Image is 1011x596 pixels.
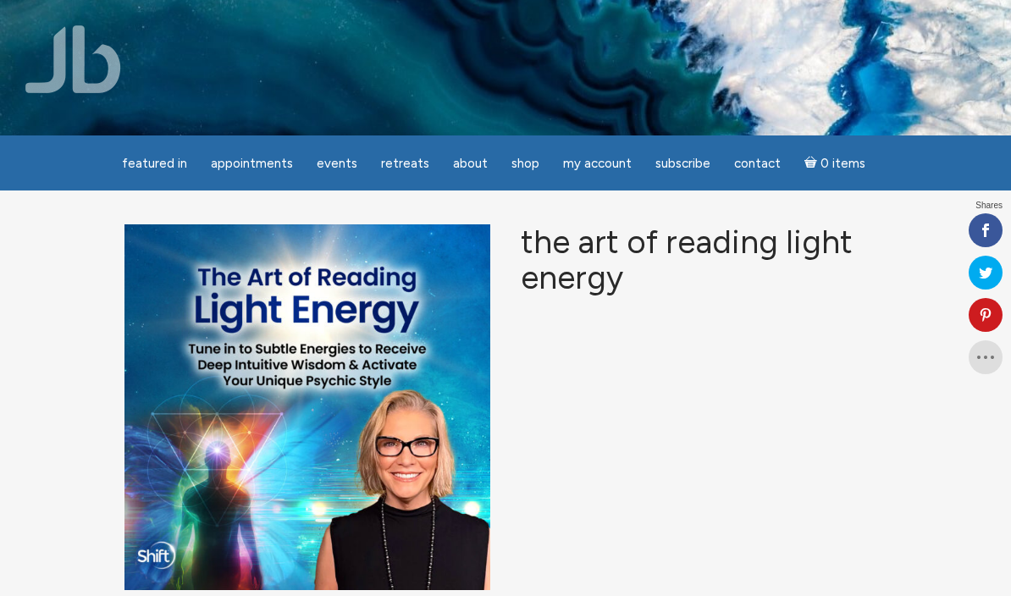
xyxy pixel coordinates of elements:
[553,147,642,180] a: My Account
[211,156,293,171] span: Appointments
[443,147,498,180] a: About
[25,25,121,93] img: Jamie Butler. The Everyday Medium
[655,156,710,171] span: Subscribe
[124,224,490,590] img: The Art of Reading Light Energy
[734,156,781,171] span: Contact
[317,156,357,171] span: Events
[501,147,550,180] a: Shop
[122,156,187,171] span: featured in
[804,156,820,171] i: Cart
[820,157,865,170] span: 0 items
[645,147,721,180] a: Subscribe
[794,146,876,180] a: Cart0 items
[307,147,367,180] a: Events
[563,156,632,171] span: My Account
[201,147,303,180] a: Appointments
[381,156,429,171] span: Retreats
[511,156,539,171] span: Shop
[521,224,887,296] h1: The Art of Reading Light Energy
[975,201,1003,210] span: Shares
[112,147,197,180] a: featured in
[371,147,439,180] a: Retreats
[724,147,791,180] a: Contact
[453,156,488,171] span: About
